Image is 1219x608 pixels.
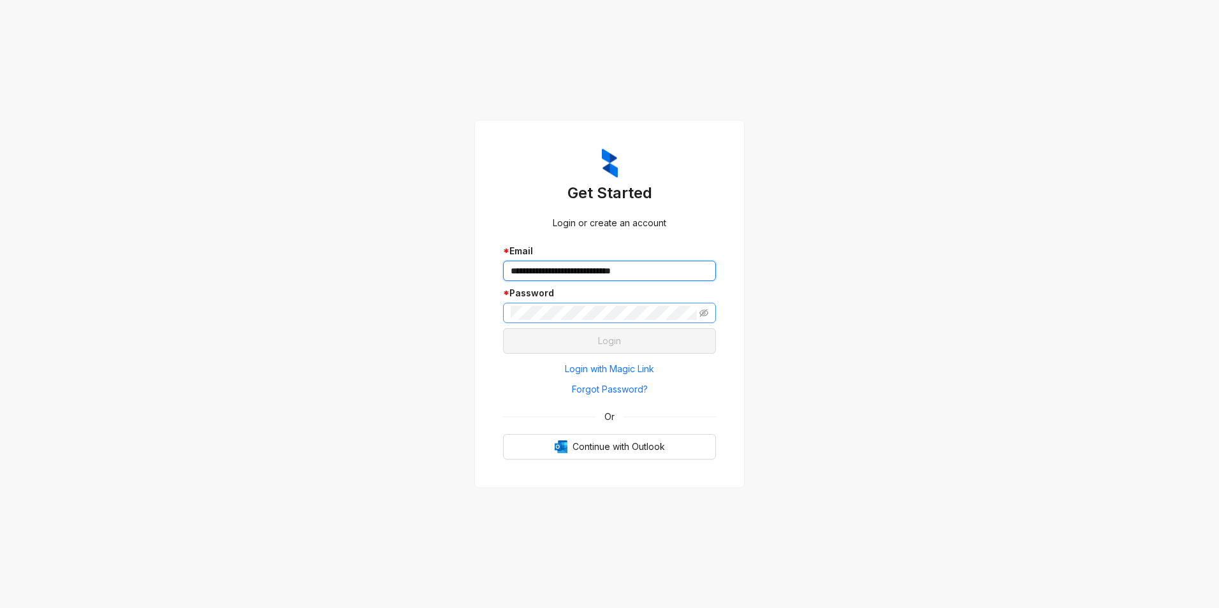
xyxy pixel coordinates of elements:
button: Login [503,328,716,354]
img: ZumaIcon [602,148,618,178]
span: Login with Magic Link [565,362,654,376]
button: Login with Magic Link [503,359,716,379]
button: OutlookContinue with Outlook [503,434,716,460]
div: Login or create an account [503,216,716,230]
div: Password [503,286,716,300]
span: eye-invisible [699,308,708,317]
h3: Get Started [503,183,716,203]
span: Forgot Password? [572,382,648,396]
img: Outlook [555,440,567,453]
div: Email [503,244,716,258]
span: Continue with Outlook [573,440,665,454]
button: Forgot Password? [503,379,716,400]
span: Or [595,410,624,424]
